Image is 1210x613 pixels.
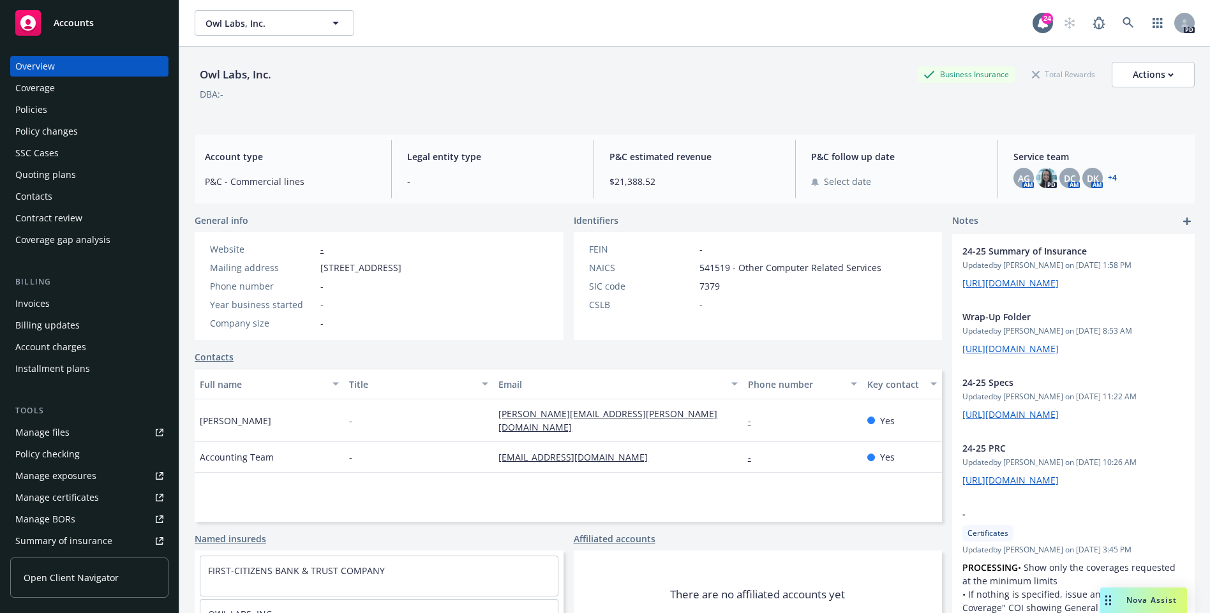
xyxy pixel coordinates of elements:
a: Search [1116,10,1141,36]
span: Accounting Team [200,450,274,464]
span: Updated by [PERSON_NAME] on [DATE] 3:45 PM [962,544,1184,556]
div: Drag to move [1100,587,1116,613]
div: Phone number [210,279,315,293]
div: CSLB [589,298,694,311]
a: SSC Cases [10,143,168,163]
a: Summary of insurance [10,531,168,551]
div: Manage exposures [15,466,96,486]
div: 24 [1042,13,1053,24]
span: [STREET_ADDRESS] [320,261,401,274]
span: Wrap-Up Folder [962,310,1151,323]
span: Accounts [54,18,94,28]
div: Manage files [15,422,70,443]
div: Account charges [15,337,86,357]
a: [URL][DOMAIN_NAME] [962,343,1059,355]
a: Billing updates [10,315,168,336]
div: 24-25 Summary of InsuranceUpdatedby [PERSON_NAME] on [DATE] 1:58 PM[URL][DOMAIN_NAME] [952,234,1195,300]
a: add [1179,214,1195,229]
span: Updated by [PERSON_NAME] on [DATE] 8:53 AM [962,325,1184,337]
span: - [320,279,324,293]
span: - [349,450,352,464]
a: Contract review [10,208,168,228]
div: 24-25 SpecsUpdatedby [PERSON_NAME] on [DATE] 11:22 AM[URL][DOMAIN_NAME] [952,366,1195,431]
span: Yes [880,414,895,427]
span: 24-25 PRC [962,441,1151,455]
span: General info [195,214,248,227]
span: Open Client Navigator [24,571,119,584]
div: Quoting plans [15,165,76,185]
div: Policy changes [15,121,78,142]
span: Updated by [PERSON_NAME] on [DATE] 11:22 AM [962,391,1184,403]
div: Year business started [210,298,315,311]
span: - [407,175,578,188]
span: - [320,298,324,311]
a: Policy changes [10,121,168,142]
a: Switch app [1145,10,1170,36]
div: Contacts [15,186,52,207]
div: Email [498,378,723,391]
span: 7379 [699,279,720,293]
span: - [699,298,703,311]
span: [PERSON_NAME] [200,414,271,427]
span: Account type [205,150,376,163]
div: Contract review [15,208,82,228]
div: Installment plans [15,358,90,379]
a: Affiliated accounts [574,532,655,545]
a: [PERSON_NAME][EMAIL_ADDRESS][PERSON_NAME][DOMAIN_NAME] [498,408,717,433]
div: DBA: - [200,87,223,101]
button: Email [493,369,742,399]
a: - [748,415,761,427]
a: [URL][DOMAIN_NAME] [962,277,1059,289]
span: - [349,414,352,427]
span: DK [1087,172,1099,185]
div: Coverage [15,78,55,98]
div: Full name [200,378,325,391]
a: Account charges [10,337,168,357]
div: Policy checking [15,444,80,464]
div: Tools [10,404,168,417]
div: Billing [10,276,168,288]
span: AG [1018,172,1030,185]
a: [URL][DOMAIN_NAME] [962,408,1059,420]
span: Owl Labs, Inc. [205,17,316,30]
div: Total Rewards [1026,66,1102,82]
div: Manage BORs [15,509,75,529]
div: Invoices [15,293,50,314]
a: Manage files [10,422,168,443]
span: DC [1064,172,1076,185]
span: Updated by [PERSON_NAME] on [DATE] 10:26 AM [962,457,1184,468]
span: $21,388.52 [609,175,781,188]
button: Phone number [743,369,862,399]
a: - [748,451,761,463]
div: Policies [15,100,47,120]
a: Coverage [10,78,168,98]
a: Quoting plans [10,165,168,185]
a: Coverage gap analysis [10,230,168,250]
button: Actions [1112,62,1195,87]
a: Policies [10,100,168,120]
a: FIRST-CITIZENS BANK & TRUST COMPANY [208,565,385,577]
span: - [699,242,703,256]
span: Service team [1013,150,1184,163]
span: Legal entity type [407,150,578,163]
span: P&C follow up date [811,150,982,163]
button: Full name [195,369,344,399]
a: Overview [10,56,168,77]
span: 24-25 Specs [962,376,1151,389]
a: Start snowing [1057,10,1082,36]
div: Wrap-Up FolderUpdatedby [PERSON_NAME] on [DATE] 8:53 AM[URL][DOMAIN_NAME] [952,300,1195,366]
div: Key contact [867,378,923,391]
div: Coverage gap analysis [15,230,110,250]
div: Title [349,378,474,391]
a: [EMAIL_ADDRESS][DOMAIN_NAME] [498,451,658,463]
div: NAICS [589,261,694,274]
span: There are no affiliated accounts yet [670,587,845,602]
span: Manage exposures [10,466,168,486]
a: Manage BORs [10,509,168,529]
span: Nova Assist [1126,595,1177,605]
span: P&C estimated revenue [609,150,781,163]
div: Manage certificates [15,487,99,508]
strong: PROCESSING [962,561,1018,573]
a: Contacts [10,186,168,207]
div: Billing updates [15,315,80,336]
